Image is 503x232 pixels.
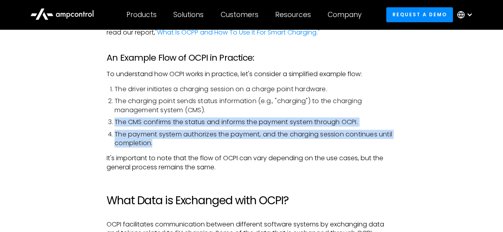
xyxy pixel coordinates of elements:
[126,10,157,19] div: Products
[386,7,453,22] a: Request a demo
[115,130,396,148] li: The payment system authorizes the payment, and the charging session continues until completion.
[275,10,311,19] div: Resources
[173,10,204,19] div: Solutions
[115,118,396,127] li: The CMS confirms the status and informs the payment system through OCPI.
[221,10,258,19] div: Customers
[328,10,361,19] div: Company
[115,85,396,94] li: The driver initiates a charging session on a charge point hardware.
[155,28,320,37] a: "What Is OCPP and How To Use It For Smart Charging."
[107,194,396,207] h2: What Data is Exchanged with OCPI?
[107,53,396,63] h3: An Example Flow of OCPI in Practice:
[115,97,396,115] li: The charging point sends status information (e.g., "charging") to the charging management system ...
[107,154,396,172] p: It's important to note that the flow of OCPI can vary depending on the use cases, but the general...
[107,70,396,79] p: To understand how OCPI works in practice, let's consider a simplified example flow:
